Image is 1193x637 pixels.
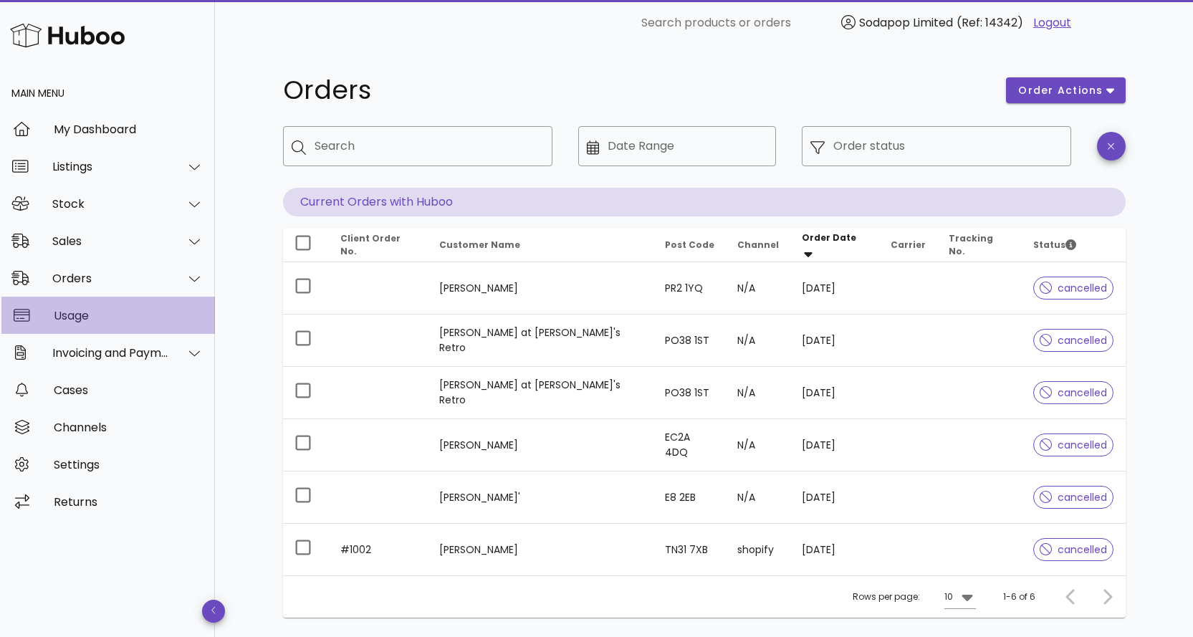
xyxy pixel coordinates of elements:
[329,524,428,575] td: #1002
[54,421,203,434] div: Channels
[1040,388,1108,398] span: cancelled
[52,272,169,285] div: Orders
[428,471,654,524] td: [PERSON_NAME]'
[726,315,790,367] td: N/A
[790,367,878,419] td: [DATE]
[1040,283,1108,293] span: cancelled
[726,367,790,419] td: N/A
[1006,77,1125,103] button: order actions
[937,228,1022,262] th: Tracking No.
[54,309,203,322] div: Usage
[859,14,953,31] span: Sodapop Limited
[726,471,790,524] td: N/A
[957,14,1023,31] span: (Ref: 14342)
[790,262,878,315] td: [DATE]
[653,367,726,419] td: PO38 1ST
[790,315,878,367] td: [DATE]
[428,262,654,315] td: [PERSON_NAME]
[54,383,203,397] div: Cases
[726,262,790,315] td: N/A
[891,239,926,251] span: Carrier
[653,228,726,262] th: Post Code
[1040,440,1108,450] span: cancelled
[653,471,726,524] td: E8 2EB
[653,315,726,367] td: PO38 1ST
[283,188,1126,216] p: Current Orders with Huboo
[802,231,856,244] span: Order Date
[52,234,169,248] div: Sales
[1040,335,1108,345] span: cancelled
[726,419,790,471] td: N/A
[340,232,401,257] span: Client Order No.
[790,471,878,524] td: [DATE]
[283,77,990,103] h1: Orders
[1040,492,1108,502] span: cancelled
[54,458,203,471] div: Settings
[1003,590,1035,603] div: 1-6 of 6
[790,228,878,262] th: Order Date: Sorted descending. Activate to remove sorting.
[726,228,790,262] th: Channel
[54,495,203,509] div: Returns
[439,239,520,251] span: Customer Name
[790,419,878,471] td: [DATE]
[52,160,169,173] div: Listings
[10,20,125,51] img: Huboo Logo
[1033,239,1076,251] span: Status
[653,419,726,471] td: EC2A 4DQ
[428,524,654,575] td: [PERSON_NAME]
[665,239,714,251] span: Post Code
[653,262,726,315] td: PR2 1YQ
[949,232,993,257] span: Tracking No.
[428,228,654,262] th: Customer Name
[944,590,953,603] div: 10
[428,315,654,367] td: [PERSON_NAME] at [PERSON_NAME]'s Retro
[1033,14,1071,32] a: Logout
[428,419,654,471] td: [PERSON_NAME]
[1022,228,1126,262] th: Status
[879,228,937,262] th: Carrier
[329,228,428,262] th: Client Order No.
[52,346,169,360] div: Invoicing and Payments
[737,239,779,251] span: Channel
[653,524,726,575] td: TN31 7XB
[853,576,976,618] div: Rows per page:
[1040,545,1108,555] span: cancelled
[52,197,169,211] div: Stock
[428,367,654,419] td: [PERSON_NAME] at [PERSON_NAME]'s Retro
[1017,83,1103,98] span: order actions
[54,123,203,136] div: My Dashboard
[726,524,790,575] td: shopify
[944,585,976,608] div: 10Rows per page:
[790,524,878,575] td: [DATE]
